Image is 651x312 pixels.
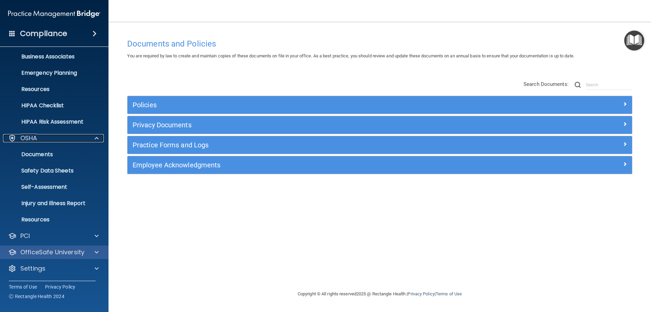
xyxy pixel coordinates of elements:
span: Search Documents: [524,81,569,87]
p: HIPAA Risk Assessment [4,118,97,125]
a: PCI [8,232,99,240]
a: Settings [8,264,99,273]
a: Terms of Use [436,291,462,296]
p: Documents [4,151,97,158]
img: PMB logo [8,7,100,21]
p: Resources [4,86,97,93]
a: Privacy Documents [133,120,627,130]
a: Practice Forms and Logs [133,140,627,150]
p: OSHA [20,134,37,142]
p: OfficeSafe University [20,248,84,256]
span: Ⓒ Rectangle Health 2024 [9,293,64,300]
a: OSHA [8,134,99,142]
h4: Compliance [20,29,67,38]
p: Resources [4,216,97,223]
button: Open Resource Center [624,31,644,51]
p: Settings [20,264,45,273]
h5: Employee Acknowledgments [133,161,501,169]
a: Privacy Policy [408,291,434,296]
h5: Privacy Documents [133,121,501,129]
p: Business Associates [4,53,97,60]
a: Privacy Policy [45,283,76,290]
a: OfficeSafe University [8,248,99,256]
h5: Practice Forms and Logs [133,141,501,149]
div: Copyright © All rights reserved 2025 @ Rectangle Health | | [256,283,504,305]
iframe: Drift Widget Chat Controller [534,264,643,291]
p: PCI [20,232,30,240]
p: Safety Data Sheets [4,167,97,174]
span: You are required by law to create and maintain copies of these documents on file in your office. ... [127,53,574,58]
p: HIPAA Checklist [4,102,97,109]
p: Emergency Planning [4,70,97,76]
img: ic-search.3b580494.png [575,82,581,88]
p: Self-Assessment [4,184,97,190]
input: Search [586,80,632,90]
a: Terms of Use [9,283,37,290]
a: Policies [133,99,627,110]
h4: Documents and Policies [127,39,632,48]
h5: Policies [133,101,501,109]
a: Employee Acknowledgments [133,160,627,170]
p: Injury and Illness Report [4,200,97,207]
